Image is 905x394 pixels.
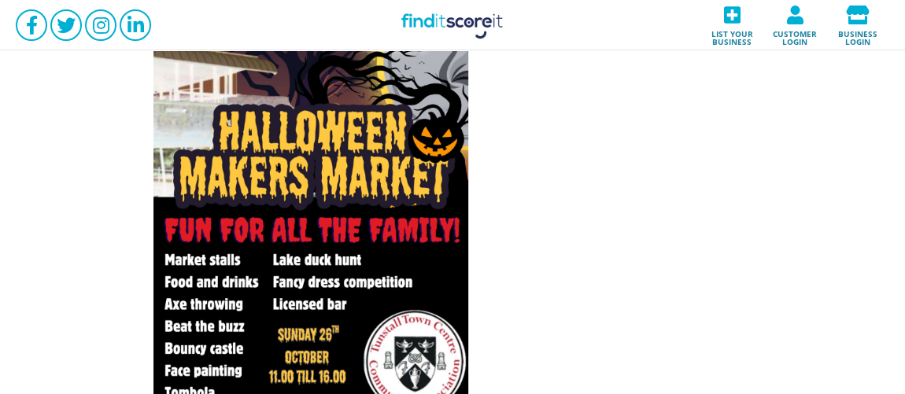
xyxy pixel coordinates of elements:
[700,1,763,50] a: List your business
[763,1,826,50] a: Customer login
[705,24,759,46] span: List your business
[826,1,889,50] a: Business login
[831,24,885,46] span: Business login
[768,24,822,46] span: Customer login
